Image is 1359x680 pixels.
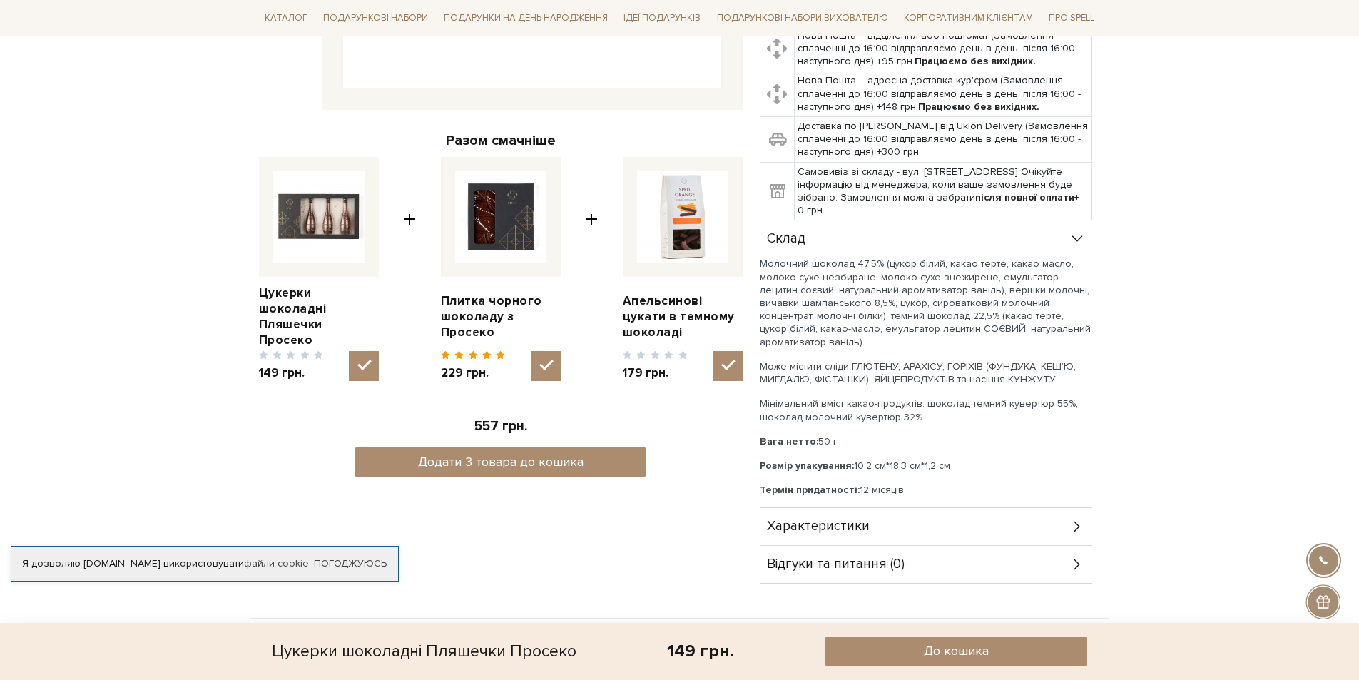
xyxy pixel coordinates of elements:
b: після повної оплати [975,191,1074,203]
div: Цукерки шоколадні Пляшечки Просеко [272,637,576,666]
div: Я дозволяю [DOMAIN_NAME] використовувати [11,557,398,570]
a: Подарункові набори [317,7,434,29]
span: + [586,157,598,382]
span: 557 грн. [474,418,527,435]
b: Вага нетто: [760,435,818,447]
td: Нова Пошта – адресна доставка кур'єром (Замовлення сплаченні до 16:00 відправляємо день в день, п... [795,71,1092,117]
p: Мінімальний вміст какао-продуктів: шоколад темний кувертюр 55%; шоколад молочний кувертюр 32%. [760,397,1092,423]
a: Погоджуюсь [314,557,387,570]
span: 149 грн. [259,365,324,381]
span: До кошика [924,643,989,659]
button: Додати 3 товара до кошика [355,447,646,477]
a: Цукерки шоколадні Пляшечки Просеко [259,285,379,348]
img: Плитка чорного шоколаду з Просеко [455,171,546,263]
b: Термін придатності: [760,484,860,496]
img: Апельсинові цукати в темному шоколаді [637,171,728,263]
a: Ідеї подарунків [618,7,706,29]
span: Характеристики [767,520,870,533]
a: Про Spell [1043,7,1100,29]
b: Розмір упакування: [760,460,854,472]
p: 12 місяців [760,484,1092,497]
span: 179 грн. [623,365,688,381]
p: Молочний шоколад 47,5% (цукор білий, какао терте, какао масло, молоко сухе незбиране, молоко сухе... [760,258,1092,348]
span: 229 грн. [441,365,506,381]
td: Нова Пошта – відділення або поштомат (Замовлення сплаченні до 16:00 відправляємо день в день, піс... [795,26,1092,71]
p: Може містити сліди ГЛЮТЕНУ, АРАХІСУ, ГОРІХІВ (ФУНДУКА, КЕШ’Ю, МИГДАЛЮ, ФІСТАШКИ), ЯЙЦЕПРОДУКТІВ т... [760,360,1092,386]
b: Працюємо без вихідних. [915,55,1036,67]
td: Самовивіз зі складу - вул. [STREET_ADDRESS] Очікуйте інформацію від менеджера, коли ваше замовлен... [795,162,1092,220]
td: Доставка по [PERSON_NAME] від Uklon Delivery (Замовлення сплаченні до 16:00 відправляємо день в д... [795,117,1092,163]
p: 50 г [760,435,1092,448]
a: Подарункові набори вихователю [711,6,894,30]
a: Каталог [259,7,313,29]
a: Подарунки на День народження [438,7,614,29]
span: Склад [767,233,805,245]
p: 10,2 см*18,3 см*1,2 см [760,460,1092,472]
a: файли cookie [244,557,309,569]
img: Цукерки шоколадні Пляшечки Просеко [273,171,365,263]
b: Працюємо без вихідних. [918,101,1039,113]
div: Разом смачніше [259,131,743,150]
span: Відгуки та питання (0) [767,558,905,571]
a: Апельсинові цукати в темному шоколаді [623,293,743,340]
a: Корпоративним клієнтам [898,6,1039,30]
span: + [404,157,416,382]
div: 149 грн. [667,640,734,662]
button: До кошика [825,637,1087,666]
a: Плитка чорного шоколаду з Просеко [441,293,561,340]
